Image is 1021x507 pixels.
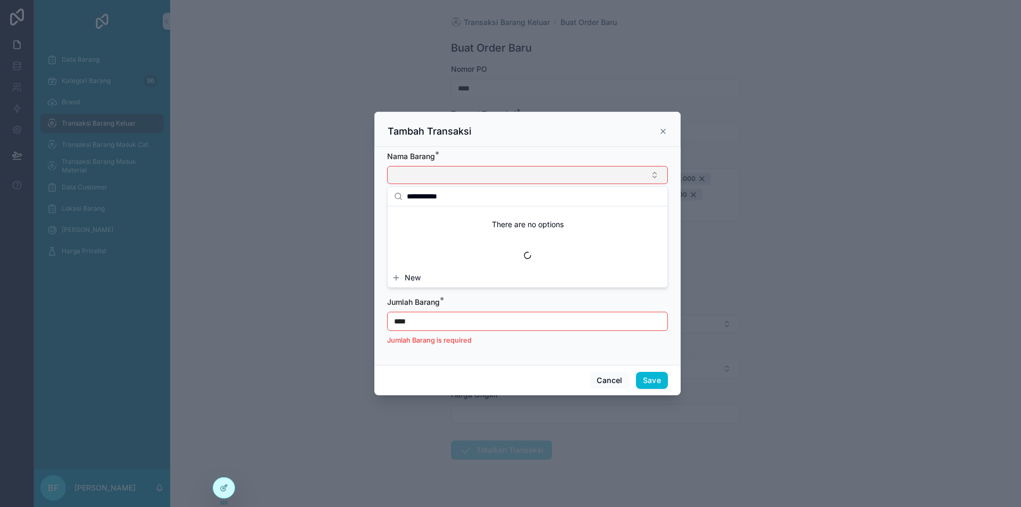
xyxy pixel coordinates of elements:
span: Jumlah Barang [387,297,440,306]
div: Suggestions [388,206,667,268]
button: Select Button [387,166,668,184]
span: Nama Barang [387,152,435,161]
p: Jumlah Barang is required [387,335,668,346]
button: New [392,272,663,283]
span: New [405,272,421,283]
div: There are no options [388,206,667,243]
h3: Tambah Transaksi [388,125,472,138]
button: Save [636,372,668,389]
button: Cancel [590,372,629,389]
